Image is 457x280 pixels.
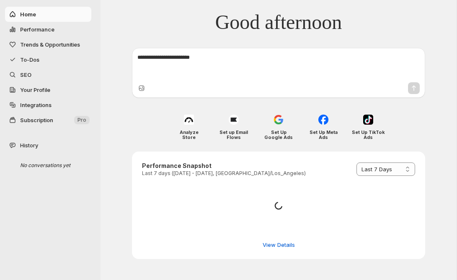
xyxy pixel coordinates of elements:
[142,162,306,170] h3: Performance Snapshot
[258,238,300,251] button: View detailed performance
[5,67,91,82] a: SEO
[307,130,340,140] h4: Set Up Meta Ads
[5,97,91,113] a: Integrations
[20,117,53,123] span: Subscription
[20,141,38,149] span: History
[352,130,385,140] h4: Set Up TikTok Ads
[20,26,54,33] span: Performance
[20,56,39,63] span: To-Dos
[77,117,86,123] span: Pro
[5,7,91,22] button: Home
[5,82,91,97] a: Your Profile
[262,130,295,140] h4: Set Up Google Ads
[173,130,206,140] h4: Analyze Store
[229,115,239,125] img: Set up Email Flows icon
[215,10,342,34] span: Good afternoon
[184,115,194,125] img: Analyze Store icon
[20,11,36,18] span: Home
[20,41,80,48] span: Trends & Opportunities
[5,113,91,128] button: Subscription
[5,22,91,37] button: Performance
[217,130,250,140] h4: Set up Email Flows
[20,102,52,108] span: Integrations
[13,158,93,173] div: No conversations yet
[363,115,373,125] img: Set Up TikTok Ads icon
[137,84,146,92] button: Upload image
[142,170,306,177] p: Last 7 days ([DATE] - [DATE], [GEOGRAPHIC_DATA]/Los_Angeles)
[274,115,284,125] img: Set Up Google Ads icon
[5,37,91,52] button: Trends & Opportunities
[5,52,91,67] button: To-Dos
[318,115,328,125] img: Set Up Meta Ads icon
[20,86,50,93] span: Your Profile
[263,241,295,249] span: View Details
[20,71,31,78] span: SEO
